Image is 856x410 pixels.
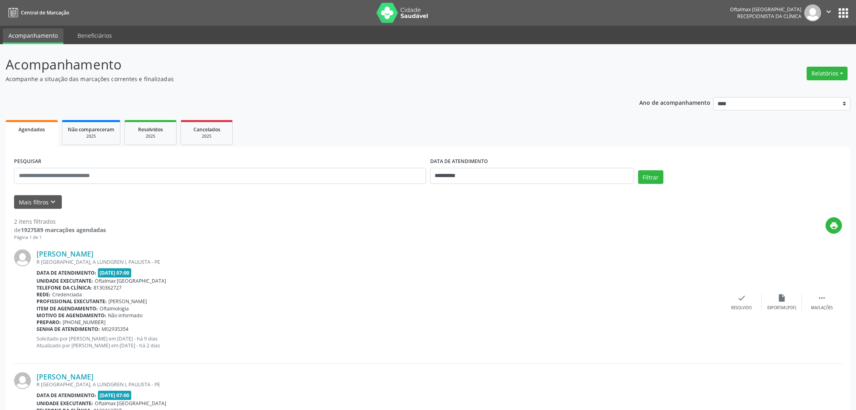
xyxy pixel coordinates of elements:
b: Rede: [37,291,51,298]
i: check [737,294,746,302]
b: Preparo: [37,319,61,326]
div: 2025 [130,133,171,139]
p: Acompanhamento [6,55,597,75]
b: Telefone da clínica: [37,284,92,291]
button: Relatórios [807,67,848,80]
span: Não compareceram [68,126,114,133]
b: Unidade executante: [37,400,93,407]
i: keyboard_arrow_down [49,198,57,206]
button: Filtrar [638,170,663,184]
div: 2 itens filtrados [14,217,106,226]
b: Data de atendimento: [37,269,96,276]
span: [PHONE_NUMBER] [63,319,106,326]
span: Oftalmax [GEOGRAPHIC_DATA] [95,400,166,407]
b: Unidade executante: [37,277,93,284]
b: Senha de atendimento: [37,326,100,332]
div: R [GEOGRAPHIC_DATA], A LUNDGREN I, PAULISTA - PE [37,381,722,388]
span: M02935354 [102,326,128,332]
div: R [GEOGRAPHIC_DATA], A LUNDGREN I, PAULISTA - PE [37,259,722,265]
a: Acompanhamento [3,29,63,44]
a: [PERSON_NAME] [37,249,94,258]
span: [PERSON_NAME] [108,298,147,305]
button:  [821,4,836,21]
img: img [804,4,821,21]
b: Data de atendimento: [37,392,96,399]
span: Oftalmologia [100,305,129,312]
label: PESQUISAR [14,155,41,168]
div: de [14,226,106,234]
b: Motivo de agendamento: [37,312,106,319]
div: Oftalmax [GEOGRAPHIC_DATA] [730,6,801,13]
i:  [817,294,826,302]
span: Oftalmax [GEOGRAPHIC_DATA] [95,277,166,284]
b: Item de agendamento: [37,305,98,312]
p: Solicitado por [PERSON_NAME] em [DATE] - há 9 dias Atualizado por [PERSON_NAME] em [DATE] - há 2 ... [37,335,722,349]
p: Acompanhe a situação das marcações correntes e finalizadas [6,75,597,83]
button: apps [836,6,850,20]
div: Exportar (PDF) [767,305,796,311]
a: [PERSON_NAME] [37,372,94,381]
strong: 1927589 marcações agendadas [21,226,106,234]
img: img [14,249,31,266]
i: insert_drive_file [777,294,786,302]
i:  [824,7,833,16]
button: print [826,217,842,234]
span: [DATE] 07:00 [98,391,132,400]
span: Agendados [18,126,45,133]
b: Profissional executante: [37,298,107,305]
a: Beneficiários [72,29,118,43]
div: 2025 [68,133,114,139]
span: Não informado [108,312,142,319]
img: img [14,372,31,389]
p: Ano de acompanhamento [639,97,710,107]
div: Mais ações [811,305,833,311]
span: [DATE] 07:00 [98,268,132,277]
a: Central de Marcação [6,6,69,19]
div: 2025 [187,133,227,139]
button: Mais filtroskeyboard_arrow_down [14,195,62,209]
span: 8130362727 [94,284,122,291]
span: Cancelados [193,126,220,133]
span: Resolvidos [138,126,163,133]
label: DATA DE ATENDIMENTO [430,155,488,168]
i: print [830,221,838,230]
div: Resolvido [731,305,752,311]
span: Central de Marcação [21,9,69,16]
div: Página 1 de 1 [14,234,106,241]
span: Credenciada [52,291,82,298]
span: Recepcionista da clínica [737,13,801,20]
